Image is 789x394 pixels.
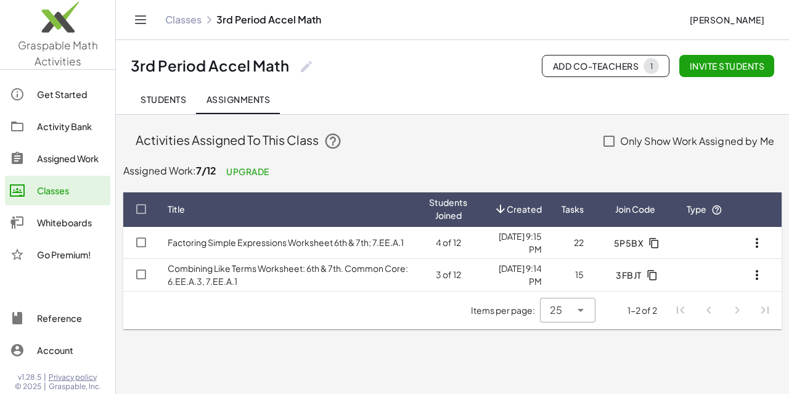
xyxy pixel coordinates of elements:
[620,126,774,156] label: Only Show Work Assigned by Me
[5,144,110,173] a: Assigned Work
[37,183,105,198] div: Classes
[687,203,722,215] span: Type
[168,203,185,216] span: Title
[5,112,110,141] a: Activity Bank
[168,237,404,248] a: Factoring Simple Expressions Worksheet 6th & 7th; 7.EE.A.1
[507,203,542,216] span: Created
[44,382,46,392] span: |
[689,14,764,25] span: [PERSON_NAME]
[419,227,477,259] td: 4 of 12
[471,304,540,317] span: Items per page:
[603,232,667,254] button: 5P5BX
[477,227,552,259] td: [DATE] 9:15 PM
[5,208,110,237] a: Whiteboards
[165,14,202,26] a: Classes
[131,10,150,30] button: Toggle navigation
[552,259,594,291] td: 15
[196,163,216,176] span: 7/12
[477,259,552,291] td: [DATE] 9:14 PM
[131,56,289,75] div: 3rd Period Accel Math
[168,263,408,287] a: Combining Like Terms Worksheet: 6th & 7th. Common Core: 6.EE.A.3, 7.EE.A.1
[615,203,655,216] span: Join Code
[606,264,665,286] button: 3FBJT
[37,87,105,102] div: Get Started
[37,247,105,262] div: Go Premium!
[37,151,105,166] div: Assigned Work
[15,382,41,392] span: © 2025
[552,58,659,74] span: Add Co-Teachers
[49,372,101,382] a: Privacy policy
[650,62,653,71] div: 1
[37,343,105,358] div: Account
[18,38,98,68] span: Graspable Math Activities
[49,382,101,392] span: Graspable, Inc.
[136,131,591,151] div: Activities Assigned To This Class
[552,227,594,259] td: 22
[679,55,774,77] button: Invite students
[37,215,105,230] div: Whiteboards
[667,297,779,325] nav: Pagination Navigation
[37,119,105,134] div: Activity Bank
[5,80,110,109] a: Get Started
[216,160,279,183] a: Upgrade
[206,94,270,105] span: Assignments
[37,311,105,326] div: Reference
[628,304,657,317] div: 1-2 of 2
[123,161,782,183] p: Assigned Work:
[5,176,110,205] a: Classes
[226,166,269,177] span: Upgrade
[5,303,110,333] a: Reference
[419,259,477,291] td: 3 of 12
[429,196,467,222] span: Students Joined
[542,55,669,77] button: Add Co-Teachers1
[18,372,41,382] span: v1.28.5
[616,269,642,281] span: 3FBJT
[562,203,584,216] span: Tasks
[689,60,764,72] span: Invite students
[550,303,562,318] span: 25
[141,94,186,105] span: Students
[44,372,46,382] span: |
[679,9,774,31] button: [PERSON_NAME]
[5,335,110,365] a: Account
[613,237,644,248] span: 5P5BX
